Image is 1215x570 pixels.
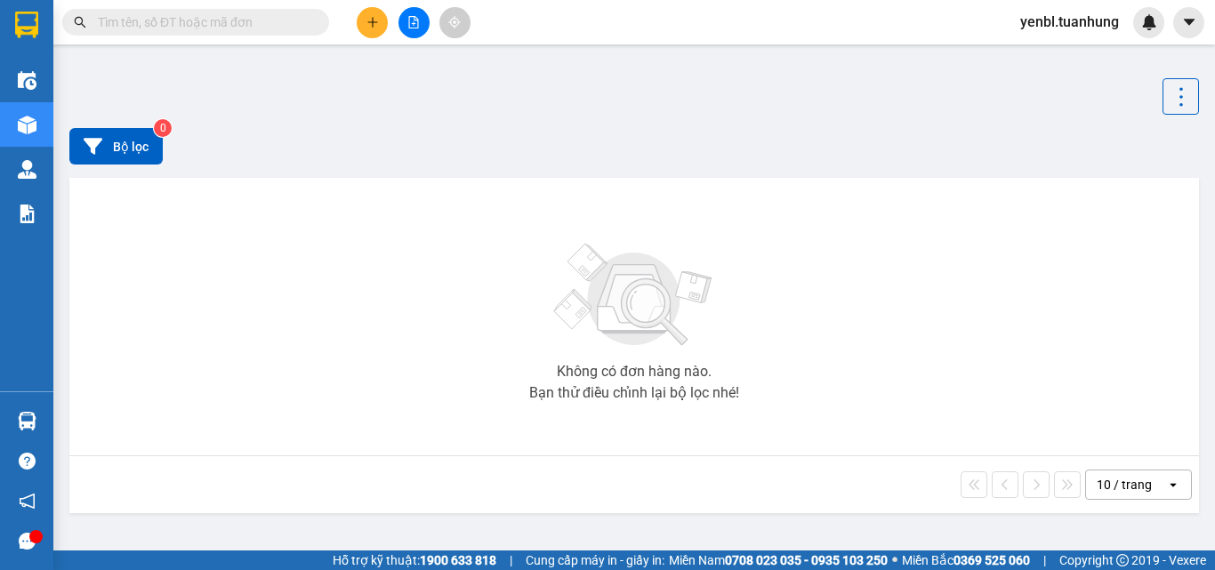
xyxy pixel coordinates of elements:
[1166,478,1180,492] svg: open
[366,16,379,28] span: plus
[398,7,430,38] button: file-add
[69,128,163,165] button: Bộ lọc
[545,233,723,357] img: svg+xml;base64,PHN2ZyBjbGFzcz0ibGlzdC1wbHVnX19zdmciIHhtbG5zPSJodHRwOi8vd3d3LnczLm9yZy8yMDAwL3N2Zy...
[19,453,36,470] span: question-circle
[1173,7,1204,38] button: caret-down
[902,550,1030,570] span: Miền Bắc
[420,553,496,567] strong: 1900 633 818
[510,550,512,570] span: |
[953,553,1030,567] strong: 0369 525 060
[1181,14,1197,30] span: caret-down
[725,553,888,567] strong: 0708 023 035 - 0935 103 250
[892,557,897,564] span: ⚪️
[19,533,36,550] span: message
[407,16,420,28] span: file-add
[1006,11,1133,33] span: yenbl.tuanhung
[74,16,86,28] span: search
[333,550,496,570] span: Hỗ trợ kỹ thuật:
[18,412,36,430] img: warehouse-icon
[529,386,739,400] div: Bạn thử điều chỉnh lại bộ lọc nhé!
[526,550,664,570] span: Cung cấp máy in - giấy in:
[1043,550,1046,570] span: |
[357,7,388,38] button: plus
[669,550,888,570] span: Miền Nam
[18,160,36,179] img: warehouse-icon
[448,16,461,28] span: aim
[19,493,36,510] span: notification
[18,71,36,90] img: warehouse-icon
[154,119,172,137] sup: 0
[439,7,471,38] button: aim
[557,365,712,379] div: Không có đơn hàng nào.
[18,116,36,134] img: warehouse-icon
[1097,476,1152,494] div: 10 / trang
[1116,554,1129,566] span: copyright
[15,12,38,38] img: logo-vxr
[98,12,308,32] input: Tìm tên, số ĐT hoặc mã đơn
[18,205,36,223] img: solution-icon
[1141,14,1157,30] img: icon-new-feature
